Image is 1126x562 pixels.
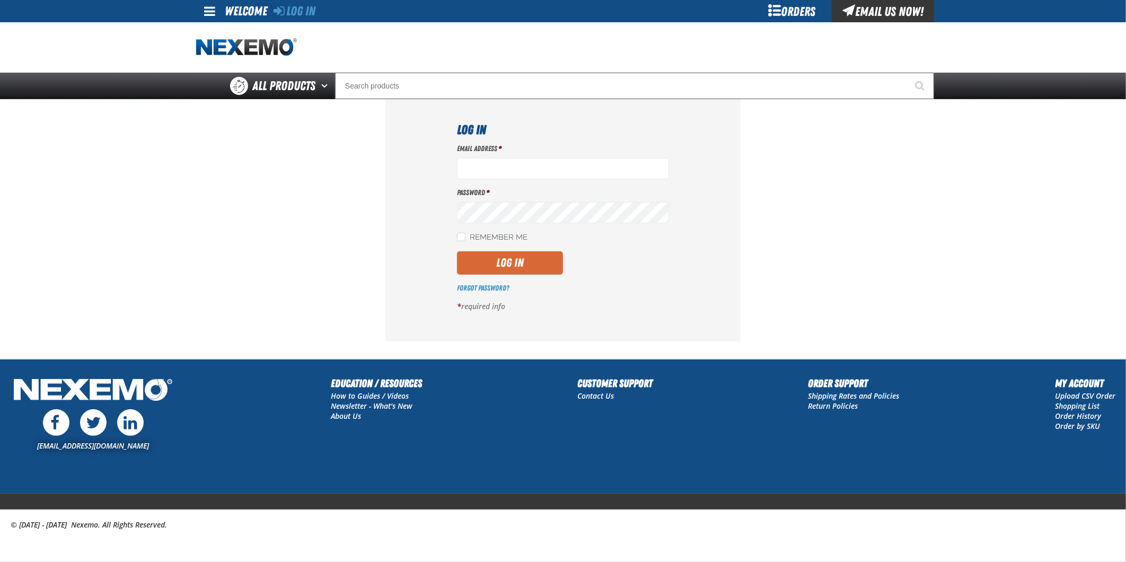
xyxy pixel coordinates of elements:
[457,251,563,275] button: Log In
[808,401,858,411] a: Return Policies
[331,401,412,411] a: Newsletter - What's New
[274,4,315,19] a: Log In
[578,375,653,391] h2: Customer Support
[457,233,527,243] label: Remember Me
[331,391,409,401] a: How to Guides / Videos
[1055,411,1101,421] a: Order History
[11,375,175,407] img: Nexemo Logo
[37,441,149,451] a: [EMAIL_ADDRESS][DOMAIN_NAME]
[457,302,669,312] p: required info
[578,391,614,401] a: Contact Us
[331,375,422,391] h2: Education / Resources
[457,233,465,241] input: Remember Me
[457,284,509,292] a: Forgot Password?
[335,73,934,99] input: Search
[331,411,361,421] a: About Us
[1055,391,1115,401] a: Upload CSV Order
[1055,375,1115,391] h2: My Account
[457,144,669,154] label: Email Address
[1055,421,1100,431] a: Order by SKU
[318,73,335,99] button: Open All Products pages
[1055,401,1099,411] a: Shopping List
[457,188,669,198] label: Password
[808,391,900,401] a: Shipping Rates and Policies
[196,38,297,57] a: Home
[196,38,297,57] img: Nexemo logo
[252,76,315,95] span: All Products
[908,73,934,99] button: Start Searching
[457,120,669,139] h1: Log In
[808,375,900,391] h2: Order Support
